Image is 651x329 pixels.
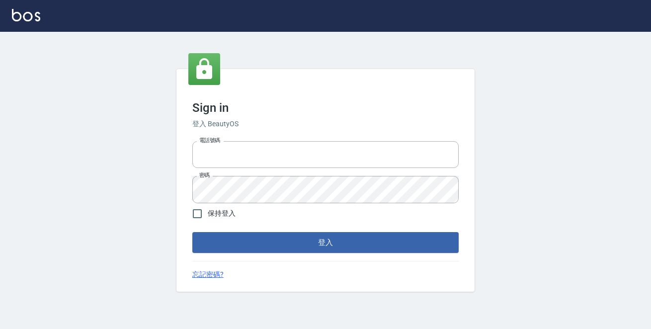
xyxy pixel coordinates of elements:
span: 保持登入 [208,208,236,219]
button: 登入 [192,232,459,253]
label: 密碼 [199,171,210,179]
a: 忘記密碼? [192,269,224,280]
img: Logo [12,9,40,21]
h6: 登入 BeautyOS [192,119,459,129]
h3: Sign in [192,101,459,115]
label: 電話號碼 [199,137,220,144]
